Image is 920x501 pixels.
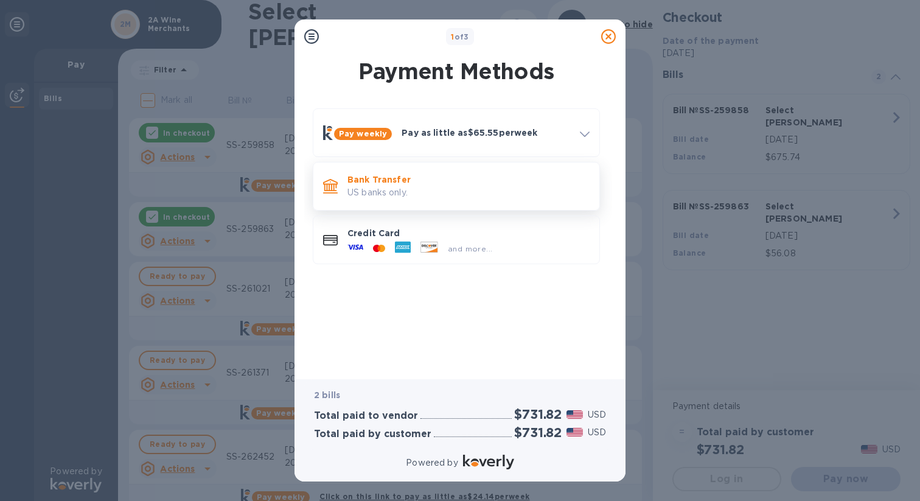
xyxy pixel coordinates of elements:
[402,127,570,139] p: Pay as little as $65.55 per week
[310,58,602,84] h1: Payment Methods
[514,407,562,422] h2: $731.82
[451,32,469,41] b: of 3
[451,32,454,41] span: 1
[566,428,583,436] img: USD
[314,410,418,422] h3: Total paid to vendor
[339,129,387,138] b: Pay weekly
[347,173,590,186] p: Bank Transfer
[463,455,514,469] img: Logo
[347,227,590,239] p: Credit Card
[514,425,562,440] h2: $731.82
[406,457,458,469] p: Powered by
[314,390,340,400] b: 2 bills
[448,244,492,253] span: and more...
[347,186,590,199] p: US banks only.
[314,429,431,440] h3: Total paid by customer
[566,410,583,419] img: USD
[588,408,606,421] p: USD
[588,426,606,439] p: USD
